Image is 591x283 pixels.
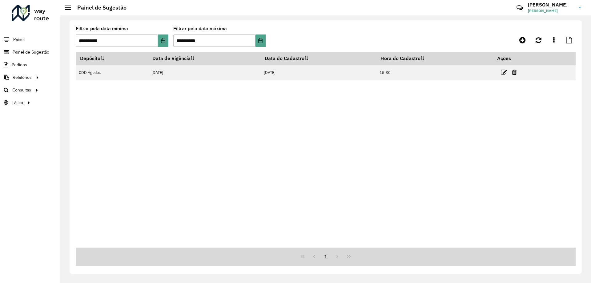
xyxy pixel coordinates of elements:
[148,52,260,65] th: Data de Vigência
[13,74,32,81] span: Relatórios
[513,1,526,14] a: Contato Rápido
[260,65,376,80] td: [DATE]
[71,4,127,11] h2: Painel de Sugestão
[13,49,49,55] span: Painel de Sugestão
[512,68,517,76] a: Excluir
[528,8,574,14] span: [PERSON_NAME]
[12,87,31,93] span: Consultas
[493,52,530,65] th: Ações
[320,251,332,262] button: 1
[76,52,148,65] th: Depósito
[158,34,168,47] button: Choose Date
[173,25,227,32] label: Filtrar pela data máxima
[76,65,148,80] td: CDD Agudos
[376,52,492,65] th: Hora do Cadastro
[13,36,25,43] span: Painel
[376,65,492,80] td: 15:30
[148,65,260,80] td: [DATE]
[528,2,574,8] h3: [PERSON_NAME]
[12,62,27,68] span: Pedidos
[255,34,266,47] button: Choose Date
[76,25,128,32] label: Filtrar pela data mínima
[260,52,376,65] th: Data do Cadastro
[12,99,23,106] span: Tático
[501,68,507,76] a: Editar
